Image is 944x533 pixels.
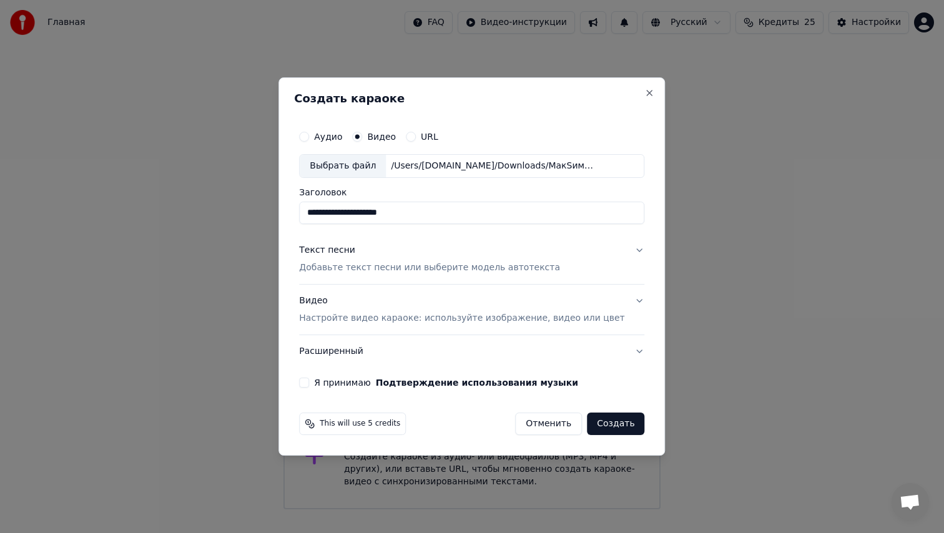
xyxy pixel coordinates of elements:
p: Настройте видео караоке: используйте изображение, видео или цвет [299,312,624,325]
label: Заголовок [299,188,644,197]
p: Добавьте текст песни или выберите модель автотекста [299,262,560,274]
div: Выбрать файл [300,155,386,177]
button: Я принимаю [376,378,578,387]
label: Аудио [314,132,342,141]
button: Создать [587,413,644,435]
div: /Users/[DOMAIN_NAME]/Downloads/МакSим - Знаешь ли ты официальный клип [[DOMAIN_NAME]].mp4 [386,160,598,172]
h2: Создать караоке [294,93,649,104]
label: URL [421,132,438,141]
div: Текст песни [299,244,355,257]
button: Отменить [515,413,582,435]
label: Я принимаю [314,378,578,387]
button: Расширенный [299,335,644,368]
button: Текст песниДобавьте текст песни или выберите модель автотекста [299,234,644,284]
button: ВидеоНастройте видео караоке: используйте изображение, видео или цвет [299,285,644,335]
div: Видео [299,295,624,325]
label: Видео [367,132,396,141]
span: This will use 5 credits [320,419,400,429]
